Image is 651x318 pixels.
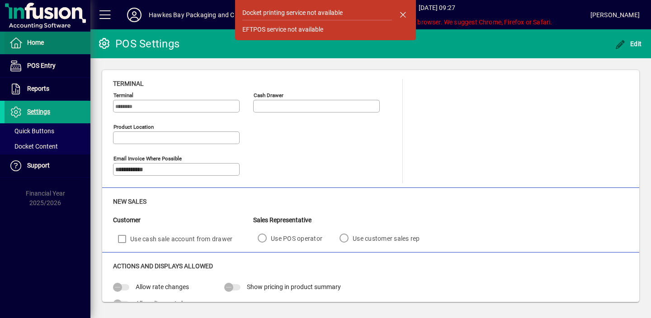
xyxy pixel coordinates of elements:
div: Hawkes Bay Packaging and Cleaning Solutions [149,8,284,22]
span: Home [27,39,44,46]
mat-label: Email Invoice where possible [113,155,182,162]
span: Quick Buttons [9,127,54,135]
div: EFTPOS service not available [242,25,323,34]
div: POS Settings [97,37,179,51]
a: Docket Content [5,139,90,154]
a: POS Entry [5,55,90,77]
span: Edit [615,40,642,47]
span: Docket Content [9,143,58,150]
span: Support [27,162,50,169]
a: Quick Buttons [5,123,90,139]
button: Edit [613,36,644,52]
span: Show pricing in product summary [247,283,341,290]
mat-label: Product location [113,124,154,130]
span: Reports [27,85,49,92]
button: Profile [120,7,149,23]
span: [DATE] 09:27 [284,0,590,15]
a: Support [5,154,90,177]
div: [PERSON_NAME] [590,8,640,22]
a: Home [5,32,90,54]
span: Settings [27,108,50,115]
div: Customer [113,215,253,225]
span: Allow discount changes [136,300,202,307]
mat-label: Terminal [113,92,133,98]
span: You are using an unsupported browser. We suggest Chrome, Firefox or Safari. [284,15,590,29]
div: Sales Representative [253,215,433,225]
span: Actions and Displays Allowed [113,262,213,270]
span: Allow rate changes [136,283,189,290]
a: Reports [5,78,90,100]
span: Terminal [113,80,144,87]
span: New Sales [113,198,146,205]
mat-label: Cash Drawer [254,92,283,98]
span: POS Entry [27,62,56,69]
